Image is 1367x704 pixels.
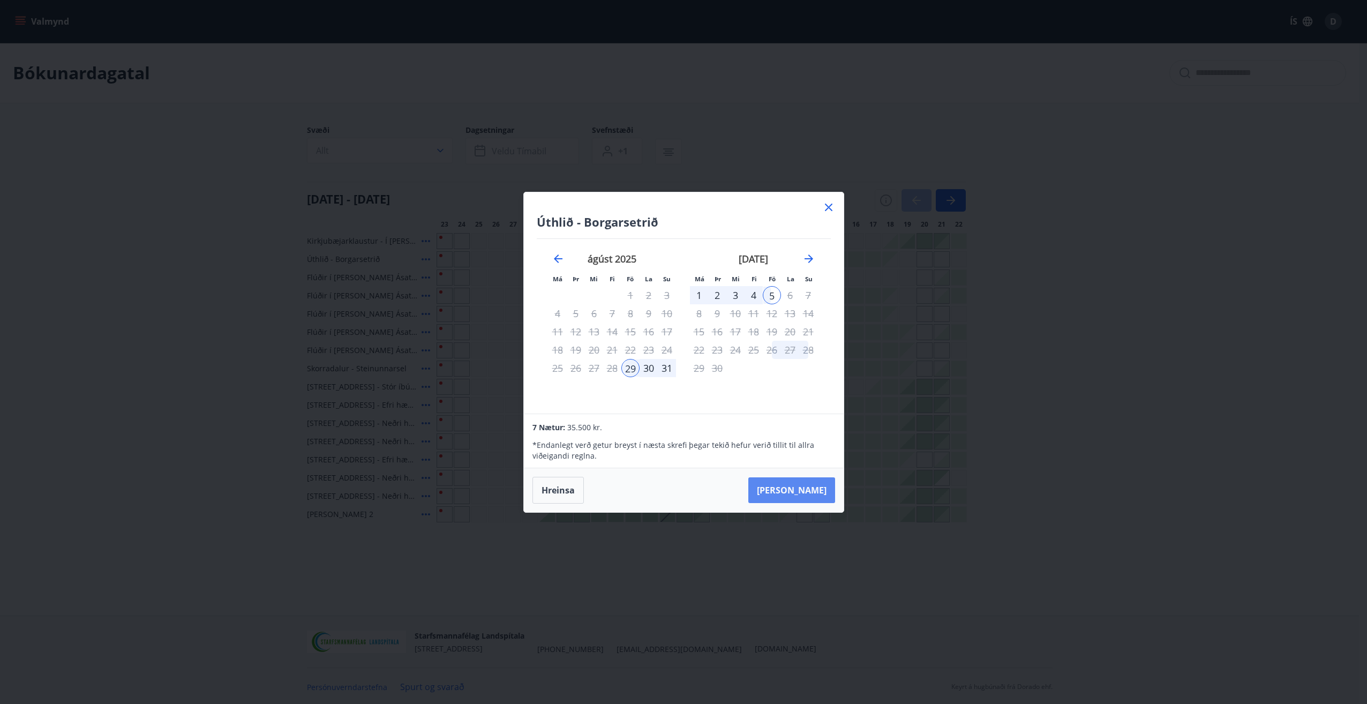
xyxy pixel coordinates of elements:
td: Not available. fimmtudagur, 14. ágúst 2025 [603,323,621,341]
td: Not available. mánudagur, 22. september 2025 [690,341,708,359]
td: Not available. þriðjudagur, 23. september 2025 [708,341,726,359]
small: Su [663,275,671,283]
div: 1 [690,286,708,304]
div: 31 [658,359,676,377]
td: Choose föstudagur, 12. september 2025 as your check-out date. It’s available. [763,304,781,323]
td: Not available. mánudagur, 25. ágúst 2025 [549,359,567,377]
td: Choose sunnudagur, 7. september 2025 as your check-out date. It’s available. [799,286,817,304]
td: Choose þriðjudagur, 16. september 2025 as your check-out date. It’s available. [708,323,726,341]
td: Choose mánudagur, 15. september 2025 as your check-out date. It’s available. [690,323,708,341]
td: Choose mánudagur, 29. september 2025 as your check-out date. It’s available. [690,359,708,377]
td: Selected. mánudagur, 1. september 2025 [690,286,708,304]
div: 30 [640,359,658,377]
div: Move backward to switch to the previous month. [552,252,565,265]
div: Move forward to switch to the next month. [802,252,815,265]
td: Not available. fimmtudagur, 7. ágúst 2025 [603,304,621,323]
td: Not available. laugardagur, 16. ágúst 2025 [640,323,658,341]
td: Not available. sunnudagur, 17. ágúst 2025 [658,323,676,341]
td: Not available. sunnudagur, 10. ágúst 2025 [658,304,676,323]
span: 7 Nætur: [532,422,565,432]
td: Choose þriðjudagur, 30. september 2025 as your check-out date. It’s available. [708,359,726,377]
small: Má [695,275,704,283]
div: 2 [708,286,726,304]
button: Hreinsa [532,477,584,504]
td: Not available. miðvikudagur, 27. ágúst 2025 [585,359,603,377]
td: Not available. laugardagur, 9. ágúst 2025 [640,304,658,323]
small: La [645,275,652,283]
td: Not available. sunnudagur, 3. ágúst 2025 [658,286,676,304]
td: Not available. fimmtudagur, 25. september 2025 [745,341,763,359]
td: Choose fimmtudagur, 11. september 2025 as your check-out date. It’s available. [745,304,763,323]
td: Not available. föstudagur, 15. ágúst 2025 [621,323,640,341]
td: Not available. sunnudagur, 24. ágúst 2025 [658,341,676,359]
td: Not available. laugardagur, 20. september 2025 [781,323,799,341]
td: Choose miðvikudagur, 17. september 2025 as your check-out date. It’s available. [726,323,745,341]
td: Choose miðvikudagur, 10. september 2025 as your check-out date. It’s available. [726,304,745,323]
td: Not available. mánudagur, 4. ágúst 2025 [549,304,567,323]
td: Selected. fimmtudagur, 4. september 2025 [745,286,763,304]
td: Not available. þriðjudagur, 19. ágúst 2025 [567,341,585,359]
td: Not available. þriðjudagur, 5. ágúst 2025 [567,304,585,323]
td: Not available. föstudagur, 19. september 2025 [763,323,781,341]
strong: [DATE] [739,252,768,265]
td: Not available. föstudagur, 1. ágúst 2025 [621,286,640,304]
div: 4 [745,286,763,304]
td: Not available. föstudagur, 8. ágúst 2025 [621,304,640,323]
td: Choose fimmtudagur, 18. september 2025 as your check-out date. It’s available. [745,323,763,341]
td: Not available. fimmtudagur, 21. ágúst 2025 [603,341,621,359]
small: Þr [715,275,721,283]
small: Mi [732,275,740,283]
td: Selected. miðvikudagur, 3. september 2025 [726,286,745,304]
h4: Úthlið - Borgarsetrið [537,214,831,230]
td: Not available. þriðjudagur, 26. ágúst 2025 [567,359,585,377]
div: 3 [726,286,745,304]
small: Su [805,275,813,283]
div: Aðeins innritun í boði [621,359,640,377]
td: Not available. laugardagur, 23. ágúst 2025 [640,341,658,359]
td: Not available. mánudagur, 18. ágúst 2025 [549,341,567,359]
td: Selected. þriðjudagur, 2. september 2025 [708,286,726,304]
td: Not available. fimmtudagur, 28. ágúst 2025 [603,359,621,377]
small: Fi [752,275,757,283]
td: Not available. miðvikudagur, 24. september 2025 [726,341,745,359]
td: Not available. miðvikudagur, 6. ágúst 2025 [585,304,603,323]
td: Choose laugardagur, 27. september 2025 as your check-out date. It’s available. [781,341,799,359]
small: Fö [627,275,634,283]
td: Not available. laugardagur, 2. ágúst 2025 [640,286,658,304]
td: Not available. mánudagur, 11. ágúst 2025 [549,323,567,341]
td: Selected. sunnudagur, 31. ágúst 2025 [658,359,676,377]
td: Choose sunnudagur, 28. september 2025 as your check-out date. It’s available. [799,341,817,359]
td: Selected as end date. föstudagur, 5. september 2025 [763,286,781,304]
td: Not available. föstudagur, 22. ágúst 2025 [621,341,640,359]
td: Not available. laugardagur, 13. september 2025 [781,304,799,323]
td: Selected. laugardagur, 30. ágúst 2025 [640,359,658,377]
small: Þr [573,275,579,283]
td: Selected as start date. föstudagur, 29. ágúst 2025 [621,359,640,377]
strong: ágúst 2025 [588,252,636,265]
p: * Endanlegt verð getur breyst í næsta skrefi þegar tekið hefur verið tillit til allra viðeigandi ... [532,440,835,461]
div: Calendar [537,239,831,401]
td: Choose þriðjudagur, 9. september 2025 as your check-out date. It’s available. [708,304,726,323]
td: Not available. miðvikudagur, 20. ágúst 2025 [585,341,603,359]
td: Choose mánudagur, 8. september 2025 as your check-out date. It’s available. [690,304,708,323]
td: Not available. sunnudagur, 21. september 2025 [799,323,817,341]
small: La [787,275,794,283]
small: Mi [590,275,598,283]
small: Fi [610,275,615,283]
td: Not available. miðvikudagur, 13. ágúst 2025 [585,323,603,341]
small: Má [553,275,562,283]
button: [PERSON_NAME] [748,477,835,503]
td: Not available. þriðjudagur, 12. ágúst 2025 [567,323,585,341]
small: Fö [769,275,776,283]
div: Aðeins útritun í boði [763,286,781,304]
span: 35.500 kr. [567,422,602,432]
td: Choose sunnudagur, 14. september 2025 as your check-out date. It’s available. [799,304,817,323]
td: Choose föstudagur, 26. september 2025 as your check-out date. It’s available. [763,341,781,359]
td: Not available. laugardagur, 6. september 2025 [781,286,799,304]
